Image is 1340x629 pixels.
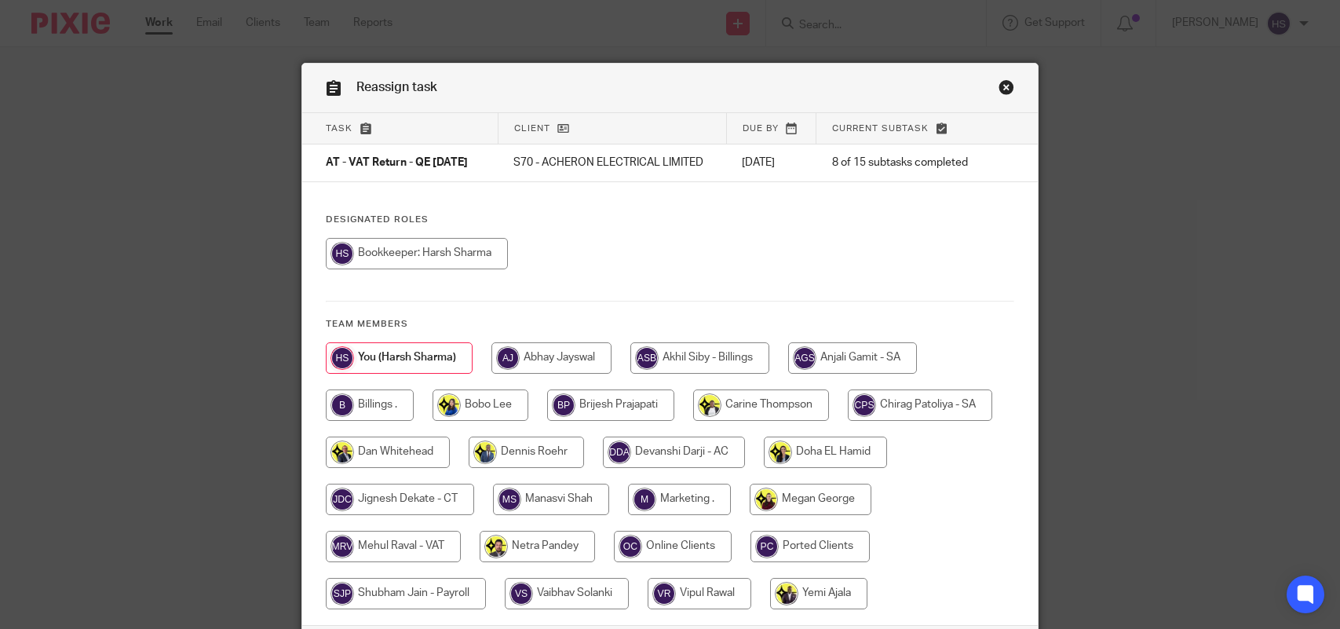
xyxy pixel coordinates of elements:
[743,124,779,133] span: Due by
[999,79,1014,101] a: Close this dialog window
[326,158,468,169] span: AT - VAT Return - QE [DATE]
[356,81,437,93] span: Reassign task
[513,155,710,170] p: S70 - ACHERON ELECTRICAL LIMITED
[832,124,929,133] span: Current subtask
[326,124,352,133] span: Task
[514,124,550,133] span: Client
[326,318,1014,331] h4: Team members
[326,214,1014,226] h4: Designated Roles
[816,144,989,182] td: 8 of 15 subtasks completed
[742,155,801,170] p: [DATE]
